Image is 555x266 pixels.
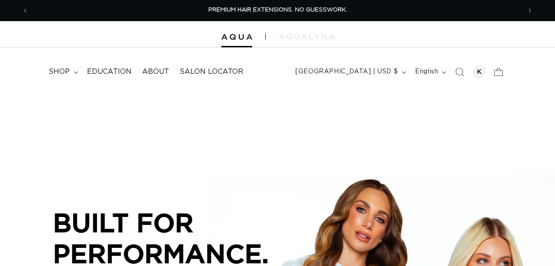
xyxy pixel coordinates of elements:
span: Education [87,67,132,76]
span: About [142,67,169,76]
span: PREMIUM HAIR EXTENSIONS. NO GUESSWORK. [208,7,347,13]
span: English [415,67,438,76]
img: Aqua Hair Extensions [221,34,252,40]
a: Education [82,62,137,82]
span: Salon Locator [180,67,243,76]
summary: Search [450,62,469,82]
summary: shop [43,62,82,82]
button: [GEOGRAPHIC_DATA] | USD $ [290,64,410,80]
button: Previous announcement [15,2,35,19]
span: [GEOGRAPHIC_DATA] | USD $ [295,67,398,76]
img: aqualyna.com [279,34,334,39]
a: About [137,62,174,82]
button: Next announcement [520,2,540,19]
span: shop [49,67,70,76]
a: Salon Locator [174,62,249,82]
button: English [410,64,450,80]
